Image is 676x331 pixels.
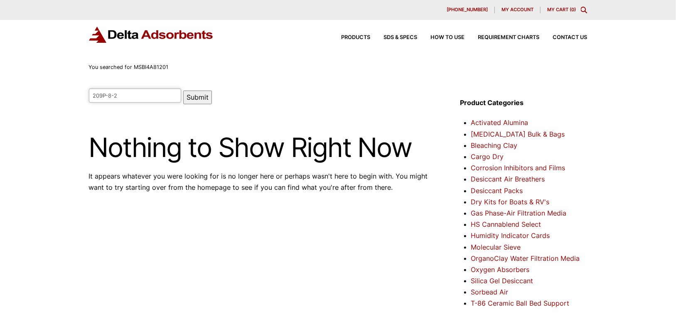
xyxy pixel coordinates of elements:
h4: Product Categories [460,97,587,108]
span: SDS & SPECS [384,35,418,40]
a: Corrosion Inhibitors and Films [471,164,565,172]
a: Dry Kits for Boats & RV's [471,198,550,206]
span: Products [342,35,371,40]
a: My Cart (0) [547,7,576,12]
p: It appears whatever you were looking for is no longer here or perhaps wasn't here to begin with. ... [89,171,435,193]
a: Cargo Dry [471,152,504,161]
a: [PHONE_NUMBER] [440,7,495,13]
input: Search [89,88,182,103]
a: Requirement Charts [465,35,540,40]
span: My account [501,7,533,12]
button: Submit [183,91,212,104]
span: How to Use [431,35,465,40]
a: [MEDICAL_DATA] Bulk & Bags [471,130,565,138]
a: OrganoClay Water Filtration Media [471,254,580,262]
div: Toggle Modal Content [581,7,588,13]
a: T-86 Ceramic Ball Bed Support [471,299,570,307]
span: You searched for MSBI4A81201 [89,64,169,70]
a: Contact Us [540,35,588,40]
a: Silica Gel Desiccant [471,277,533,285]
span: 0 [571,7,574,12]
a: Desiccant Air Breathers [471,175,545,183]
img: Delta Adsorbents [89,27,214,43]
span: [PHONE_NUMBER] [447,7,488,12]
span: Requirement Charts [478,35,540,40]
a: SDS & SPECS [371,35,418,40]
a: How to Use [418,35,465,40]
a: My account [495,7,541,13]
a: Gas Phase-Air Filtration Media [471,209,567,217]
a: Molecular Sieve [471,243,521,251]
span: Contact Us [553,35,588,40]
a: Products [328,35,371,40]
a: Oxygen Absorbers [471,265,530,274]
a: Humidity Indicator Cards [471,231,550,240]
a: Bleaching Clay [471,141,518,150]
a: Desiccant Packs [471,186,523,195]
h1: Nothing to Show Right Now [89,133,435,162]
a: HS Cannablend Select [471,220,541,228]
a: Activated Alumina [471,118,529,127]
a: Sorbead Air [471,288,509,296]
